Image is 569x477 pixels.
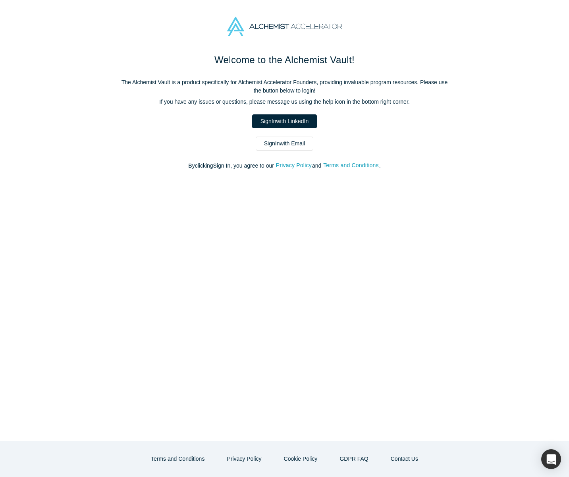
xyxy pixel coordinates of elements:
button: Terms and Conditions [143,452,213,466]
button: Privacy Policy [276,161,312,170]
a: SignInwith LinkedIn [252,114,317,128]
button: Contact Us [382,452,426,466]
button: Cookie Policy [276,452,326,466]
p: The Alchemist Vault is a product specifically for Alchemist Accelerator Founders, providing inval... [118,78,451,95]
button: Terms and Conditions [323,161,379,170]
h1: Welcome to the Alchemist Vault! [118,53,451,67]
img: Alchemist Accelerator Logo [227,17,341,36]
p: If you have any issues or questions, please message us using the help icon in the bottom right co... [118,98,451,106]
a: GDPR FAQ [331,452,376,466]
p: By clicking Sign In , you agree to our and . [118,162,451,170]
button: Privacy Policy [218,452,270,466]
a: SignInwith Email [256,137,314,151]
